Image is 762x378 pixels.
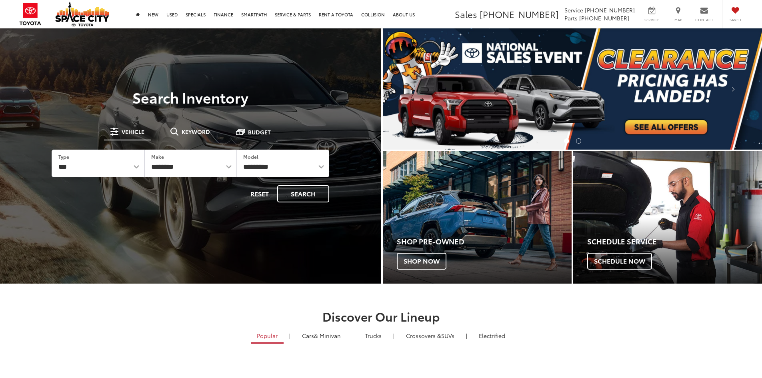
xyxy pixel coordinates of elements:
[359,329,388,342] a: Trucks
[576,138,581,144] li: Go to slide number 2.
[34,89,348,105] h3: Search Inventory
[587,238,762,246] h4: Schedule Service
[55,2,109,26] img: Space City Toyota
[564,6,583,14] span: Service
[350,332,356,340] li: |
[579,14,629,22] span: [PHONE_NUMBER]
[643,17,661,22] span: Service
[587,253,652,270] span: Schedule Now
[277,185,329,202] button: Search
[243,153,258,160] label: Model
[287,332,292,340] li: |
[99,310,663,323] h2: Discover Our Lineup
[244,185,276,202] button: Reset
[383,151,572,284] div: Toyota
[314,332,341,340] span: & Minivan
[151,153,164,160] label: Make
[669,17,687,22] span: Map
[397,238,572,246] h4: Shop Pre-Owned
[455,8,477,20] span: Sales
[695,17,713,22] span: Contact
[573,151,762,284] a: Schedule Service Schedule Now
[564,14,578,22] span: Parts
[58,153,69,160] label: Type
[705,44,762,134] button: Click to view next picture.
[585,6,635,14] span: [PHONE_NUMBER]
[573,151,762,284] div: Toyota
[383,44,440,134] button: Click to view previous picture.
[391,332,396,340] li: |
[251,329,284,344] a: Popular
[406,332,441,340] span: Crossovers &
[182,129,210,134] span: Keyword
[726,17,744,22] span: Saved
[564,138,569,144] li: Go to slide number 1.
[464,332,469,340] li: |
[480,8,559,20] span: [PHONE_NUMBER]
[400,329,460,342] a: SUVs
[248,129,271,135] span: Budget
[397,253,446,270] span: Shop Now
[296,329,347,342] a: Cars
[383,151,572,284] a: Shop Pre-Owned Shop Now
[122,129,144,134] span: Vehicle
[473,329,511,342] a: Electrified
